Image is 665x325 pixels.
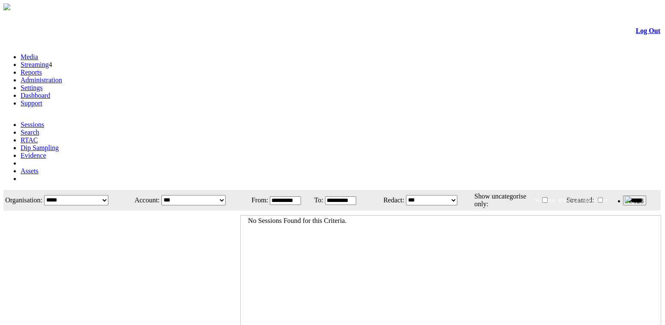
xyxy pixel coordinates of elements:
[21,61,49,68] a: Streaming
[21,136,38,144] a: RTAC
[636,27,660,34] a: Log Out
[21,152,46,159] a: Evidence
[246,191,268,210] td: From:
[3,3,10,10] img: arrow-3.png
[127,191,160,210] td: Account:
[248,217,346,224] span: No Sessions Found for this Criteria.
[4,191,43,210] td: Organisation:
[21,99,42,107] a: Support
[21,144,59,151] a: Dip Sampling
[21,121,44,128] a: Sessions
[311,191,323,210] td: To:
[625,196,632,203] img: bell25.png
[535,197,608,203] span: Welcome, BWV (Administrator)
[21,53,38,60] a: Media
[633,197,644,205] span: 128
[21,84,43,91] a: Settings
[474,193,526,208] span: Show uncategorise only:
[21,76,62,84] a: Administration
[49,61,52,68] span: 4
[21,129,39,136] a: Search
[21,69,42,76] a: Reports
[21,167,39,175] a: Assets
[366,191,405,210] td: Redact:
[21,92,50,99] a: Dashboard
